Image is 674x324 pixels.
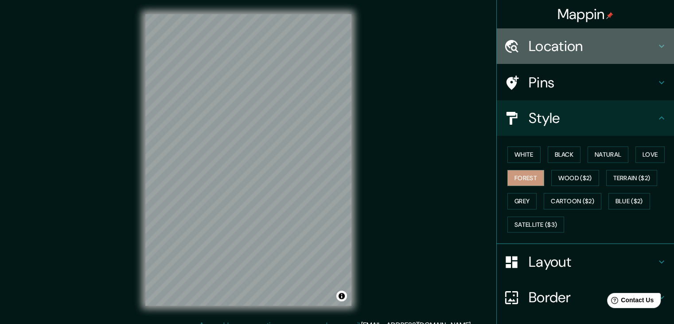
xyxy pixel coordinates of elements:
[145,14,351,306] canvas: Map
[497,244,674,280] div: Layout
[497,65,674,100] div: Pins
[497,100,674,136] div: Style
[507,146,541,163] button: White
[608,193,650,209] button: Blue ($2)
[606,170,658,186] button: Terrain ($2)
[336,291,347,301] button: Toggle attribution
[507,170,544,186] button: Forest
[551,170,599,186] button: Wood ($2)
[529,288,656,306] h4: Border
[507,193,537,209] button: Grey
[544,193,601,209] button: Cartoon ($2)
[507,217,564,233] button: Satellite ($3)
[529,74,656,91] h4: Pins
[529,109,656,127] h4: Style
[595,289,664,314] iframe: Help widget launcher
[497,28,674,64] div: Location
[548,146,581,163] button: Black
[497,280,674,315] div: Border
[588,146,628,163] button: Natural
[635,146,665,163] button: Love
[606,12,613,19] img: pin-icon.png
[529,37,656,55] h4: Location
[557,5,614,23] h4: Mappin
[529,253,656,271] h4: Layout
